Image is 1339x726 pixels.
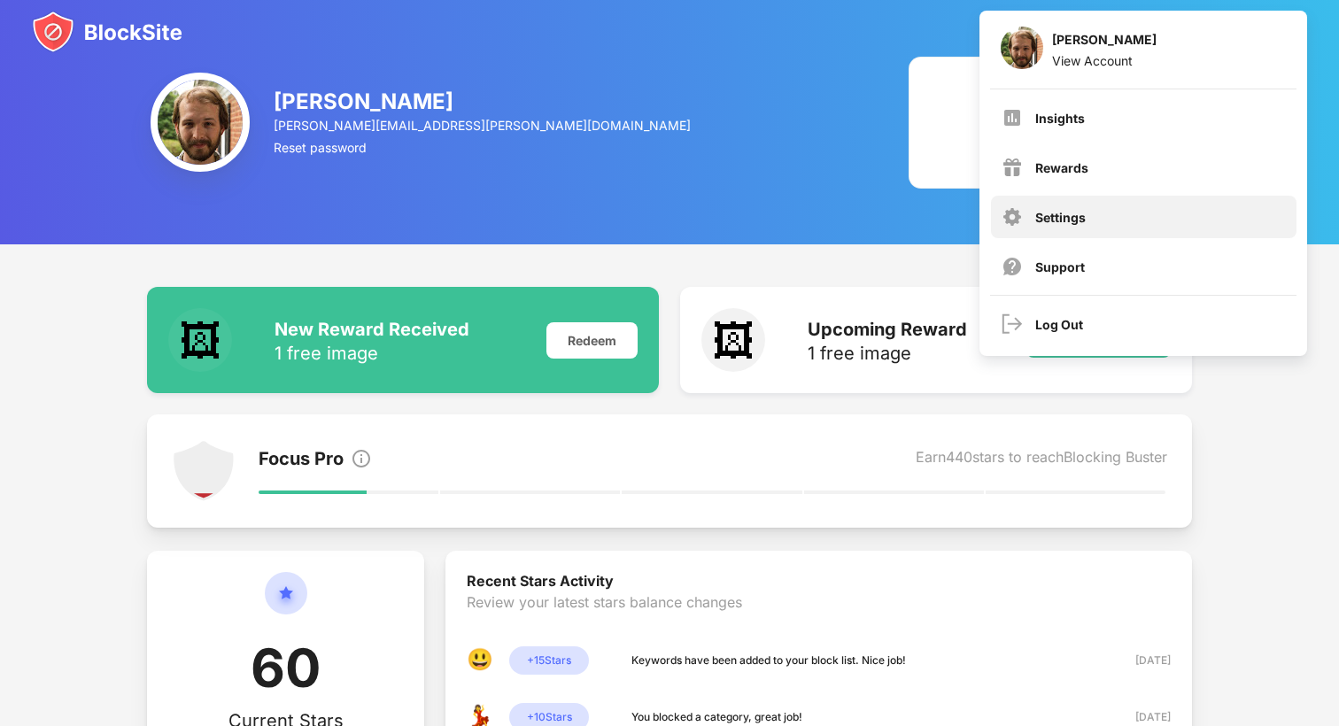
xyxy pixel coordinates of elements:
[1052,32,1157,53] div: [PERSON_NAME]
[251,636,321,710] div: 60
[275,319,469,340] div: New Reward Received
[172,439,236,503] img: points-level-1.svg
[32,11,182,53] img: blocksite-icon.svg
[1001,27,1043,69] img: ACg8ocJQ7Dg8j8eYhDWpvVshoSrWr7D1P_t_dpgNwShanekGxwXl1iuwsg=s96-c
[1035,317,1083,332] div: Log Out
[1108,708,1171,726] div: [DATE]
[808,319,967,340] div: Upcoming Reward
[701,308,765,372] div: 🖼
[151,73,250,172] img: ACg8ocJQ7Dg8j8eYhDWpvVshoSrWr7D1P_t_dpgNwShanekGxwXl1iuwsg=s96-c
[275,344,469,362] div: 1 free image
[467,593,1171,646] div: Review your latest stars balance changes
[1108,652,1171,669] div: [DATE]
[631,652,906,669] div: Keywords have been added to your block list. Nice job!
[1052,53,1157,68] div: View Account
[1035,259,1085,274] div: Support
[351,448,372,469] img: info.svg
[274,89,693,114] div: [PERSON_NAME]
[1002,256,1023,277] img: support.svg
[631,708,802,726] div: You blocked a category, great job!
[1002,107,1023,128] img: menu-insights.svg
[1035,210,1086,225] div: Settings
[916,448,1167,473] div: Earn 440 stars to reach Blocking Buster
[1035,160,1088,175] div: Rewards
[546,322,638,359] div: Redeem
[808,344,967,362] div: 1 free image
[274,140,693,155] div: Reset password
[265,572,307,636] img: circle-star.svg
[509,646,589,675] div: + 15 Stars
[259,448,344,473] div: Focus Pro
[1002,157,1023,178] img: menu-rewards.svg
[467,572,1171,593] div: Recent Stars Activity
[168,308,232,372] div: 🖼
[1002,313,1023,335] img: logout.svg
[467,646,495,675] div: 😃
[274,118,693,133] div: [PERSON_NAME][EMAIL_ADDRESS][PERSON_NAME][DOMAIN_NAME]
[1035,111,1085,126] div: Insights
[1002,206,1023,228] img: menu-settings.svg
